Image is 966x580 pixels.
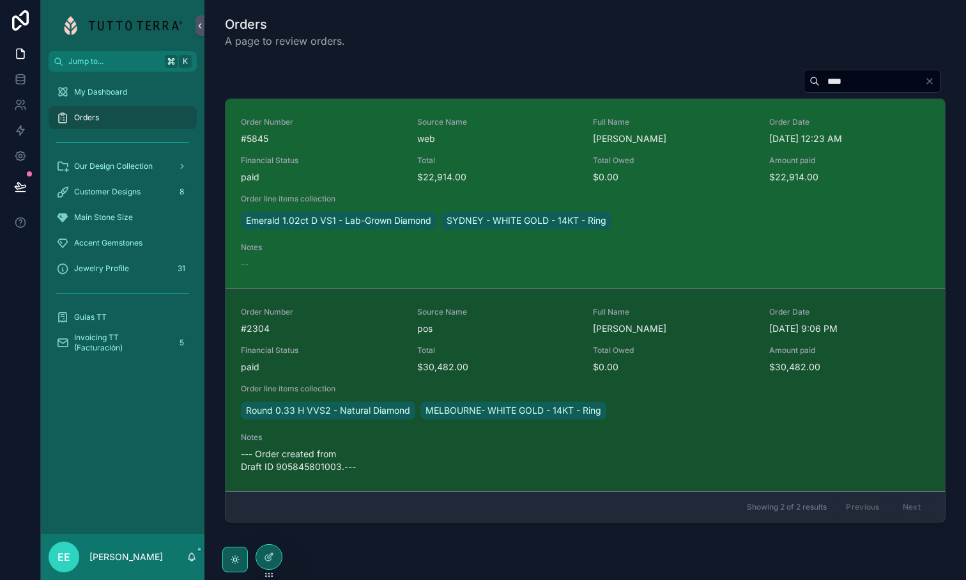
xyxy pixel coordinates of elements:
[769,345,930,356] span: Amount paid
[180,56,190,67] span: K
[593,155,754,166] span: Total Owed
[74,187,141,197] span: Customer Designs
[49,257,197,280] a: Jewelry Profile31
[226,288,945,491] a: Order Number#2304Source NameposFull Name[PERSON_NAME]Order Date[DATE] 9:06 PMFinancial Statuspaid...
[49,331,197,354] a: Invoicing TT (Facturación)5
[74,87,127,97] span: My Dashboard
[226,99,945,288] a: Order Number#5845Source NamewebFull Name[PERSON_NAME]Order Date[DATE] 12:23 AMFinancial Statuspai...
[89,551,163,563] p: [PERSON_NAME]
[417,307,578,317] span: Source Name
[49,306,197,329] a: Guias TT
[417,117,578,127] span: Source Name
[74,161,153,171] span: Our Design Collection
[593,361,754,373] span: $0.00
[241,242,402,253] span: Notes
[174,261,189,276] div: 31
[769,171,930,184] span: $22,914.00
[241,258,249,270] span: --
[769,322,930,335] span: [DATE] 9:06 PM
[246,214,431,227] span: Emerald 1.02ct D VS1 - Lab-Grown Diamond
[241,194,930,204] span: Order line items collection
[49,51,197,72] button: Jump to...K
[241,448,402,473] span: --- Order created from Draft ID 905845801003.---
[241,132,402,145] span: #5845
[241,384,930,394] span: Order line items collection
[769,361,930,373] span: $30,482.00
[74,263,129,274] span: Jewelry Profile
[241,212,436,230] a: Emerald 1.02ct D VS1 - Lab-Grown Diamond
[241,361,402,373] span: paid
[49,180,197,203] a: Customer Designs8
[447,214,606,227] span: SYDNEY - WHITE GOLD - 14KT - Ring
[49,206,197,229] a: Main Stone Size
[246,404,410,417] span: Round 0.33 H VVS2 - Natural Diamond
[49,81,197,104] a: My Dashboard
[417,322,578,335] span: pos
[417,132,578,145] span: web
[74,333,169,353] span: Invoicing TT (Facturación)
[74,212,133,223] span: Main Stone Size
[417,345,578,356] span: Total
[241,345,402,356] span: Financial Status
[593,345,754,356] span: Total Owed
[49,155,197,178] a: Our Design Collection
[63,15,182,36] img: App logo
[593,171,754,184] span: $0.00
[174,335,189,350] div: 5
[769,155,930,166] span: Amount paid
[924,76,940,86] button: Clear
[769,132,930,145] span: [DATE] 12:23 AM
[593,307,754,317] span: Full Name
[74,238,142,248] span: Accent Gemstones
[441,212,611,230] a: SYDNEY - WHITE GOLD - 14KT - Ring
[241,432,402,443] span: Notes
[74,312,107,322] span: Guias TT
[225,33,345,49] span: A page to review orders.
[425,404,601,417] span: MELBOURNE- WHITE GOLD - 14KT - Ring
[225,15,345,33] h1: Orders
[241,402,415,419] a: Round 0.33 H VVS2 - Natural Diamond
[241,322,402,335] span: #2304
[420,402,606,419] a: MELBOURNE- WHITE GOLD - 14KT - Ring
[747,502,827,512] span: Showing 2 of 2 results
[57,549,70,565] span: EE
[68,56,160,67] span: Jump to...
[241,171,402,184] span: paid
[593,117,754,127] span: Full Name
[74,113,99,123] span: Orders
[241,307,402,317] span: Order Number
[417,171,578,184] span: $22,914.00
[49,231,197,255] a: Accent Gemstones
[417,361,578,373] span: $30,482.00
[593,132,754,145] span: [PERSON_NAME]
[769,307,930,317] span: Order Date
[49,106,197,129] a: Orders
[41,72,204,371] div: scrollable content
[593,322,754,335] span: [PERSON_NAME]
[241,155,402,166] span: Financial Status
[241,117,402,127] span: Order Number
[769,117,930,127] span: Order Date
[174,184,189,200] div: 8
[417,155,578,166] span: Total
